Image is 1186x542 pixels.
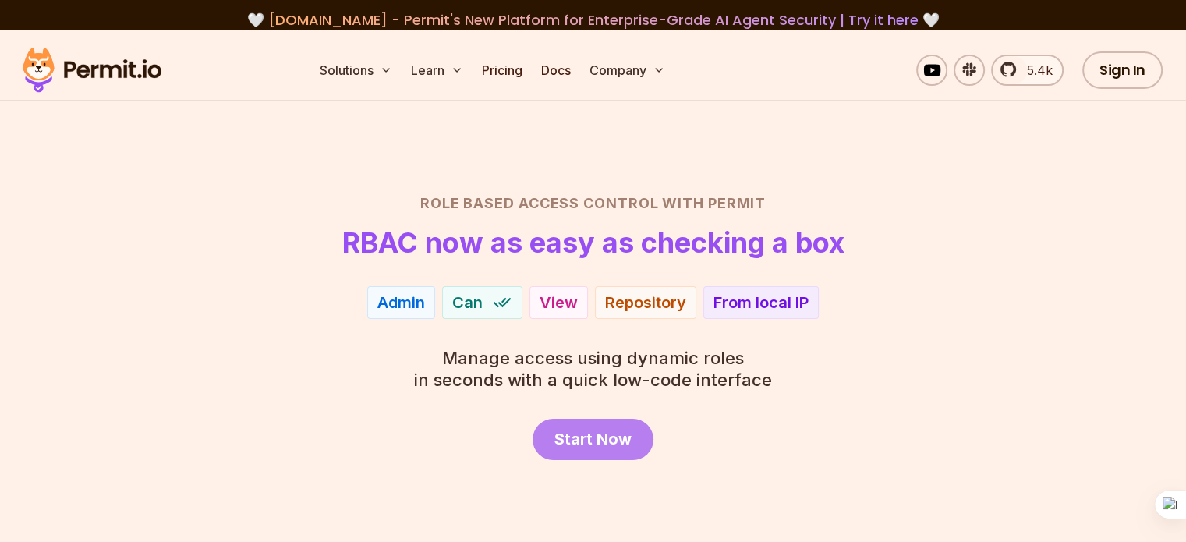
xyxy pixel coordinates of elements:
[848,10,919,30] a: Try it here
[535,55,577,86] a: Docs
[48,193,1139,214] h2: Role Based Access Control
[476,55,529,86] a: Pricing
[533,419,653,460] a: Start Now
[540,292,578,314] div: View
[605,292,686,314] div: Repository
[268,10,919,30] span: [DOMAIN_NAME] - Permit's New Platform for Enterprise-Grade AI Agent Security |
[1018,61,1053,80] span: 5.4k
[452,292,483,314] span: Can
[313,55,398,86] button: Solutions
[583,55,671,86] button: Company
[554,428,632,450] span: Start Now
[414,347,772,391] p: in seconds with a quick low-code interface
[405,55,469,86] button: Learn
[713,292,809,314] div: From local IP
[342,227,844,258] h1: RBAC now as easy as checking a box
[1082,51,1163,89] a: Sign In
[414,347,772,369] span: Manage access using dynamic roles
[377,292,425,314] div: Admin
[991,55,1064,86] a: 5.4k
[662,193,766,214] span: with Permit
[37,9,1149,31] div: 🤍 🤍
[16,44,168,97] img: Permit logo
